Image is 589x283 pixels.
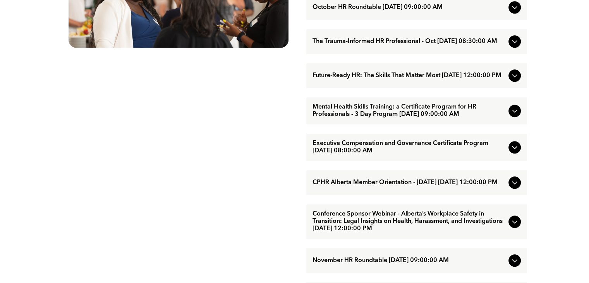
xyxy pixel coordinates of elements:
span: November HR Roundtable [DATE] 09:00:00 AM [313,257,505,264]
span: Executive Compensation and Governance Certificate Program [DATE] 08:00:00 AM [313,140,505,155]
span: CPHR Alberta Member Orientation - [DATE] [DATE] 12:00:00 PM [313,179,505,186]
span: Mental Health Skills Training: a Certificate Program for HR Professionals - 3 Day Program [DATE] ... [313,104,505,118]
span: Conference Sponsor Webinar - Alberta’s Workplace Safety in Transition: Legal Insights on Health, ... [313,211,505,233]
span: Future-Ready HR: The Skills That Matter Most [DATE] 12:00:00 PM [313,72,505,79]
span: October HR Roundtable [DATE] 09:00:00 AM [313,4,505,11]
span: The Trauma-Informed HR Professional - Oct [DATE] 08:30:00 AM [313,38,505,45]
